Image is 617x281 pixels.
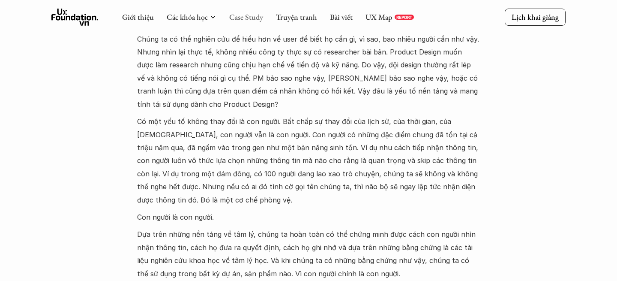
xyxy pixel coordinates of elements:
[365,12,392,22] a: UX Map
[330,12,353,22] a: Bài viết
[137,211,480,224] p: Con người là con người.
[167,12,208,22] a: Các khóa học
[229,12,263,22] a: Case Study
[137,228,480,280] p: Dựa trên những nền tảng về tâm lý, chúng ta hoàn toàn có thể chứng minh được cách con người nhìn ...
[137,115,480,206] p: Có một yếu tố không thay đổi là con người. Bất chấp sự thay đổi của lịch sử, của thời gian, của [...
[512,12,559,22] p: Lịch khai giảng
[505,9,566,25] a: Lịch khai giảng
[122,12,154,22] a: Giới thiệu
[137,33,480,111] p: Chúng ta có thể nghiên cứu để hiểu hơn về user để biết họ cần gì, vì sao, bao nhiêu người cần như...
[396,15,412,20] p: REPORT
[276,12,317,22] a: Truyện tranh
